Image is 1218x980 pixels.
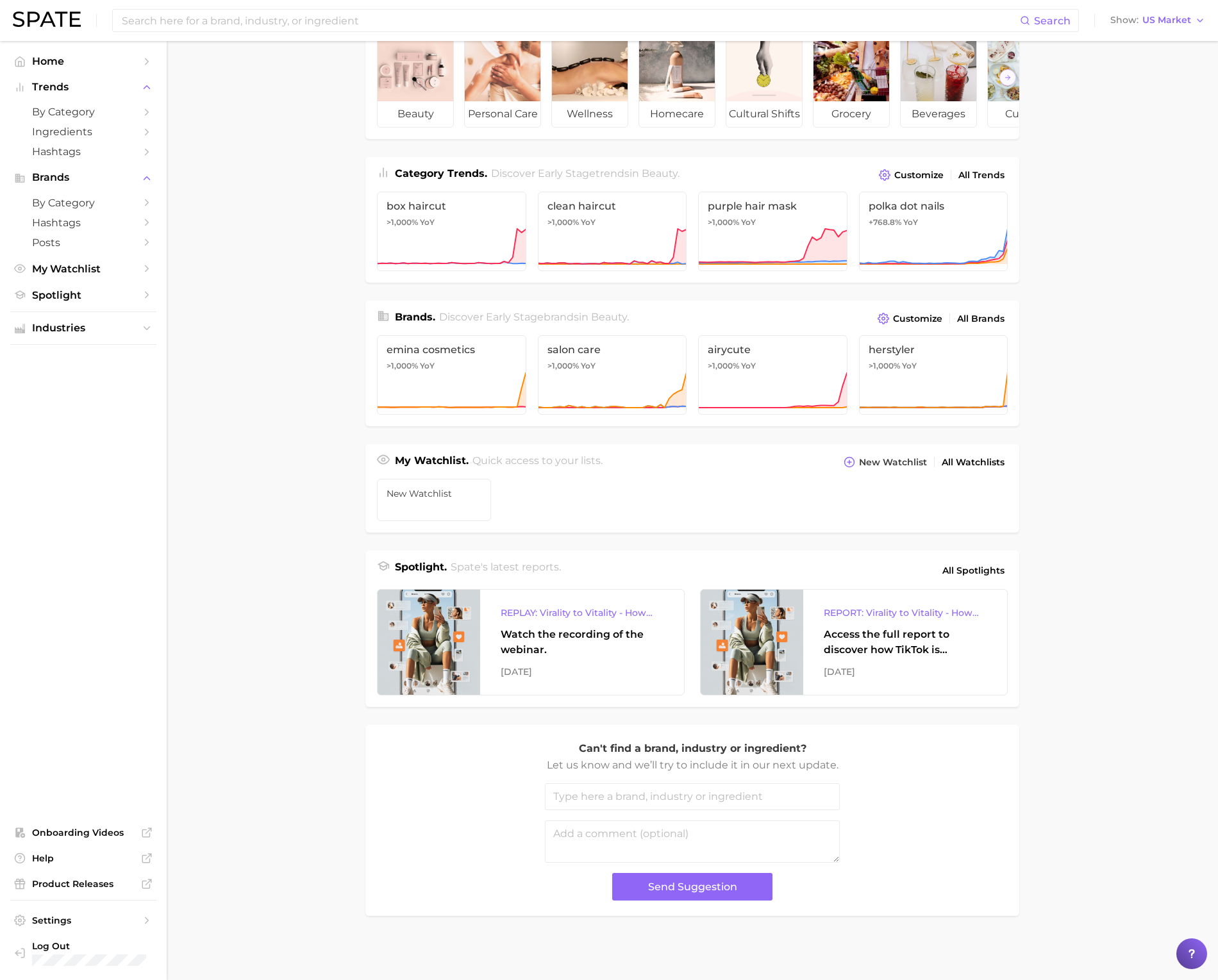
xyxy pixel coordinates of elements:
button: Brands [10,168,156,187]
button: Scroll Right [999,69,1016,86]
span: >1,000% [708,361,739,370]
span: herstyler [869,344,999,356]
span: homecare [639,101,715,127]
img: SPATE [13,12,81,27]
span: All Watchlists [942,457,1005,468]
span: Industries [32,322,135,334]
a: cultural shifts [726,37,803,128]
a: Hashtags [10,142,156,162]
span: Ingredients [32,126,135,138]
span: Help [32,852,135,864]
h2: Quick access to your lists. [472,453,603,471]
span: box haircut [387,200,517,212]
span: Home [32,55,135,67]
span: Category Trends . [395,167,487,179]
span: >1,000% [387,217,418,227]
a: All Brands [954,310,1008,328]
div: REPLAY: Virality to Vitality - How TikTok is Driving Wellness Discovery [501,605,663,620]
span: culinary [988,101,1064,127]
span: Brands . [395,311,435,323]
a: Hashtags [10,213,156,233]
div: Access the full report to discover how TikTok is reshaping the wellness landscape, from product d... [824,627,987,658]
a: wellness [551,37,628,128]
span: New Watchlist [859,457,927,468]
span: YoY [902,361,917,371]
span: Product Releases [32,878,135,890]
a: Product Releases [10,874,156,893]
a: by Category [10,102,156,122]
p: Let us know and we’ll try to include it in our next update. [545,757,840,774]
button: New Watchlist [840,453,930,471]
span: Customize [893,313,942,324]
input: Search here for a brand, industry, or ingredient [121,10,1020,31]
a: purple hair mask>1,000% YoY [698,192,847,271]
span: Onboarding Videos [32,827,135,838]
span: by Category [32,197,135,209]
a: REPORT: Virality to Vitality - How TikTok is Driving Wellness DiscoveryAccess the full report to ... [700,589,1008,695]
span: US Market [1142,17,1191,24]
span: >1,000% [547,361,579,370]
a: All Spotlights [939,560,1008,581]
a: box haircut>1,000% YoY [377,192,526,271]
span: emina cosmetics [387,344,517,356]
span: >1,000% [708,217,739,227]
span: beauty [642,167,678,179]
div: [DATE] [824,664,987,679]
span: Show [1110,17,1139,24]
span: >1,000% [547,217,579,227]
p: Can't find a brand, industry or ingredient? [545,740,840,757]
span: purple hair mask [708,200,838,212]
span: beverages [901,101,976,127]
a: Help [10,849,156,868]
span: Posts [32,237,135,249]
span: Hashtags [32,145,135,158]
span: YoY [581,361,596,371]
span: salon care [547,344,678,356]
button: Send Suggestion [612,873,772,901]
a: grocery [813,37,890,128]
a: Settings [10,911,156,930]
a: Home [10,51,156,71]
span: YoY [581,217,596,228]
span: >1,000% [869,361,900,370]
a: All Watchlists [939,454,1008,471]
button: Customize [876,166,947,184]
span: YoY [420,361,435,371]
span: YoY [903,217,918,228]
span: Settings [32,915,135,926]
span: wellness [552,101,628,127]
h1: My Watchlist. [395,453,469,471]
a: herstyler>1,000% YoY [859,335,1008,415]
span: grocery [813,101,889,127]
h1: Spotlight. [395,560,447,581]
span: YoY [741,217,756,228]
a: Ingredients [10,122,156,142]
a: salon care>1,000% YoY [538,335,687,415]
div: REPORT: Virality to Vitality - How TikTok is Driving Wellness Discovery [824,605,987,620]
span: All Spotlights [942,563,1005,578]
span: clean haircut [547,200,678,212]
span: Discover Early Stage brands in . [439,311,629,323]
a: REPLAY: Virality to Vitality - How TikTok is Driving Wellness DiscoveryWatch the recording of the... [377,589,685,695]
span: Brands [32,172,135,183]
a: by Category [10,193,156,213]
span: All Brands [957,313,1005,324]
span: by Category [32,106,135,118]
span: Hashtags [32,217,135,229]
a: New Watchlist [377,479,491,521]
span: beauty [378,101,453,127]
a: homecare [638,37,715,128]
a: Spotlight [10,285,156,305]
div: Watch the recording of the webinar. [501,627,663,658]
span: cultural shifts [726,101,802,127]
a: My Watchlist [10,259,156,279]
a: emina cosmetics>1,000% YoY [377,335,526,415]
a: airycute>1,000% YoY [698,335,847,415]
span: Log Out [32,940,178,952]
span: YoY [741,361,756,371]
input: Type here a brand, industry or ingredient [545,783,840,810]
a: culinary [987,37,1064,128]
span: Spotlight [32,289,135,301]
span: Discover Early Stage trends in . [491,167,680,179]
span: Trends [32,81,135,93]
